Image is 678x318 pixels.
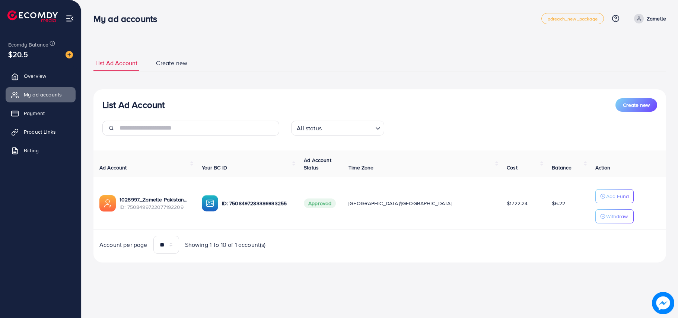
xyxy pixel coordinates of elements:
[99,164,127,171] span: Ad Account
[202,164,227,171] span: Your BC ID
[348,164,373,171] span: Time Zone
[99,195,116,212] img: ic-ads-acc.e4c84228.svg
[652,292,674,314] img: image
[24,147,39,154] span: Billing
[595,189,634,203] button: Add Fund
[291,121,384,136] div: Search for option
[304,156,331,171] span: Ad Account Status
[552,164,572,171] span: Balance
[595,209,634,223] button: Withdraw
[7,10,58,22] img: logo
[120,196,190,211] div: <span class='underline'>1028997_Zamelle Pakistan_1748208831279</span></br>7508499722077192209
[6,87,76,102] a: My ad accounts
[507,164,518,171] span: Cost
[304,198,336,208] span: Approved
[606,192,629,201] p: Add Fund
[541,13,604,24] a: adreach_new_package
[552,200,565,207] span: $6.22
[615,98,657,112] button: Create new
[222,199,292,208] p: ID: 7508497283386933255
[102,99,165,110] h3: List Ad Account
[24,128,56,136] span: Product Links
[8,49,28,60] span: $20.5
[6,124,76,139] a: Product Links
[24,91,62,98] span: My ad accounts
[185,241,266,249] span: Showing 1 To 10 of 1 account(s)
[95,59,137,67] span: List Ad Account
[507,200,528,207] span: $1722.24
[6,69,76,83] a: Overview
[647,14,666,23] p: Zamelle
[120,196,190,203] a: 1028997_Zamelle Pakistan_1748208831279
[606,212,628,221] p: Withdraw
[324,121,372,134] input: Search for option
[631,14,666,23] a: Zamelle
[66,14,74,23] img: menu
[6,106,76,121] a: Payment
[548,16,598,21] span: adreach_new_package
[6,143,76,158] a: Billing
[202,195,218,212] img: ic-ba-acc.ded83a64.svg
[595,164,610,171] span: Action
[93,13,163,24] h3: My ad accounts
[623,101,650,109] span: Create new
[24,72,46,80] span: Overview
[120,203,190,211] span: ID: 7508499722077192209
[348,200,452,207] span: [GEOGRAPHIC_DATA]/[GEOGRAPHIC_DATA]
[99,241,147,249] span: Account per page
[156,59,187,67] span: Create new
[66,51,73,58] img: image
[295,123,323,134] span: All status
[24,109,45,117] span: Payment
[8,41,48,48] span: Ecomdy Balance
